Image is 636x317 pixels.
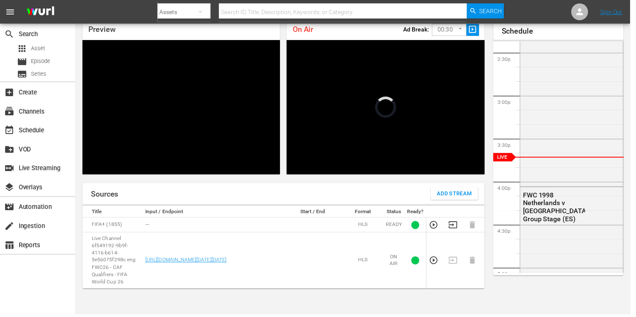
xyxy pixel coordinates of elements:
[4,126,14,137] span: Schedule
[289,40,489,176] div: Video Player
[83,208,144,220] th: Title
[144,220,285,234] td: ---
[606,9,628,15] a: Sign Out
[528,193,591,225] div: FWC 1998 Netherlands v [GEOGRAPHIC_DATA], Group Stage (ES)
[408,208,430,220] th: Ready?
[484,3,506,19] span: Search
[17,70,27,80] span: Series
[441,191,476,200] span: Add Stream
[89,25,116,34] span: Preview
[4,146,14,156] span: VOD
[83,220,144,234] td: FIFA+ (1855)
[31,57,51,66] span: Episode
[433,258,442,267] button: Preview Stream
[83,40,283,176] div: Video Player
[31,71,47,79] span: Series
[83,234,144,291] td: Live Channel 6f549192-9b9f-4116-b614-5e56075f298c eng FWC26 - CAF Qualifiers - FIFA World Cup 26
[506,27,630,36] h1: Schedule
[285,208,346,220] th: Start / End
[17,44,27,54] span: Asset
[4,29,14,40] span: Search
[433,222,442,231] button: Preview Stream
[4,107,14,117] span: Channels
[20,2,61,22] img: ans4CAIJ8jUAAAAAAAAAAAAAAAAAAAAAAAAgQb4GAAAAAAAAAAAAAAAAAAAAAAAAJMjXAAAAAAAAAAAAAAAAAAAAAAAAgAT5G...
[436,22,471,38] div: 00:30
[147,259,229,265] a: [URL][DOMAIN_NAME][DATE][DATE]
[472,25,482,35] span: slideshow_sharp
[387,220,408,234] td: READY
[452,222,462,231] button: Transition
[4,165,14,175] span: Live Streaming
[5,7,15,17] span: menu
[4,184,14,194] span: Overlays
[346,208,387,220] th: Format
[31,45,45,53] span: Asset
[4,223,14,233] span: Ingestion
[435,189,483,202] button: Add Stream
[295,25,316,34] span: On Air
[144,208,285,220] th: Input / Endpoint
[346,220,387,234] td: HLS
[346,234,387,291] td: HLS
[387,234,408,291] td: ON AIR
[4,242,14,252] span: Reports
[4,204,14,214] span: Automation
[4,88,14,98] span: Create
[17,57,27,67] span: Episode
[471,3,509,19] button: Search
[387,208,408,220] th: Status
[92,191,119,200] h1: Sources
[407,26,433,33] p: Ad Break:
